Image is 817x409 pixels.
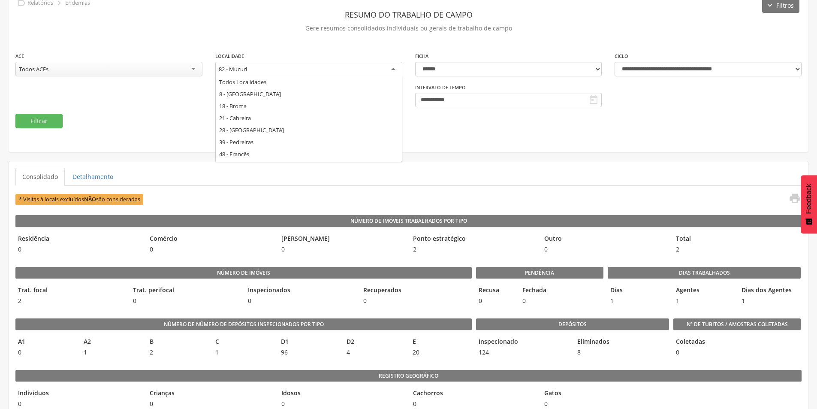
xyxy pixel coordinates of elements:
[608,297,669,305] span: 1
[520,297,559,305] span: 0
[410,245,538,254] span: 2
[15,234,143,244] legend: Residência
[410,389,538,399] legend: Cachorros
[216,100,402,112] div: 18 - Broma
[784,192,801,206] a: 
[476,337,570,347] legend: Inspecionado
[147,400,274,408] span: 0
[415,84,466,91] label: Intervalo de Tempo
[608,267,801,279] legend: Dias Trabalhados
[476,267,603,279] legend: Pendência
[739,286,800,296] legend: Dias dos Agentes
[608,286,669,296] legend: Dias
[15,297,126,305] span: 2
[476,286,516,296] legend: Recusa
[213,348,274,357] span: 1
[15,370,802,382] legend: Registro geográfico
[147,245,274,254] span: 0
[15,194,143,205] span: * Visitas à locais excluídos são consideradas
[588,95,599,105] i: 
[15,286,126,296] legend: Trat. focal
[81,348,142,357] span: 1
[15,7,802,22] header: Resumo do Trabalho de Campo
[15,245,143,254] span: 0
[216,136,402,148] div: 39 - Pedreiras
[542,234,669,244] legend: Outro
[15,348,77,357] span: 0
[673,234,801,244] legend: Total
[147,337,208,347] legend: B
[575,348,669,357] span: 8
[410,337,471,347] legend: E
[673,348,680,357] span: 0
[361,286,471,296] legend: Recuperados
[15,114,63,128] button: Filtrar
[15,168,65,186] a: Consolidado
[216,112,402,124] div: 21 - Cabreira
[739,297,800,305] span: 1
[344,348,405,357] span: 4
[66,168,120,186] a: Detalhamento
[615,53,628,60] label: Ciclo
[801,175,817,233] button: Feedback - Mostrar pesquisa
[213,337,274,347] legend: C
[476,318,669,330] legend: Depósitos
[575,337,669,347] legend: Eliminados
[219,65,247,73] div: 82 - Mucuri
[410,348,471,357] span: 20
[520,286,559,296] legend: Fechada
[216,88,402,100] div: 8 - [GEOGRAPHIC_DATA]
[216,124,402,136] div: 28 - [GEOGRAPHIC_DATA]
[673,318,801,330] legend: Nº de Tubitos / Amostras coletadas
[673,297,735,305] span: 1
[279,400,406,408] span: 0
[476,348,570,357] span: 124
[81,337,142,347] legend: A2
[278,348,340,357] span: 96
[15,400,143,408] span: 0
[673,337,680,347] legend: Coletadas
[344,337,405,347] legend: D2
[789,192,801,204] i: 
[542,400,669,408] span: 0
[15,389,143,399] legend: Indivíduos
[476,297,516,305] span: 0
[130,297,241,305] span: 0
[130,286,241,296] legend: Trat. perifocal
[215,53,244,60] label: Localidade
[410,400,538,408] span: 0
[245,286,356,296] legend: Inspecionados
[805,184,813,214] span: Feedback
[415,53,428,60] label: Ficha
[15,22,802,34] p: Gere resumos consolidados individuais ou gerais de trabalho de campo
[15,215,802,227] legend: Número de Imóveis Trabalhados por Tipo
[278,337,340,347] legend: D1
[279,389,406,399] legend: Idosos
[542,389,669,399] legend: Gatos
[19,65,48,73] div: Todos ACEs
[216,148,402,160] div: 48 - Francês
[216,76,402,88] div: Todos Localidades
[84,196,96,203] b: NÃO
[147,234,274,244] legend: Comércio
[15,267,472,279] legend: Número de imóveis
[673,245,801,254] span: 2
[361,297,471,305] span: 0
[147,389,274,399] legend: Crianças
[147,348,208,357] span: 2
[279,245,406,254] span: 0
[15,318,472,330] legend: Número de Número de Depósitos Inspecionados por Tipo
[673,286,735,296] legend: Agentes
[245,297,356,305] span: 0
[542,245,669,254] span: 0
[15,337,77,347] legend: A1
[410,234,538,244] legend: Ponto estratégico
[15,53,24,60] label: ACE
[216,160,402,172] div: 50 - Giboia
[279,234,406,244] legend: [PERSON_NAME]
